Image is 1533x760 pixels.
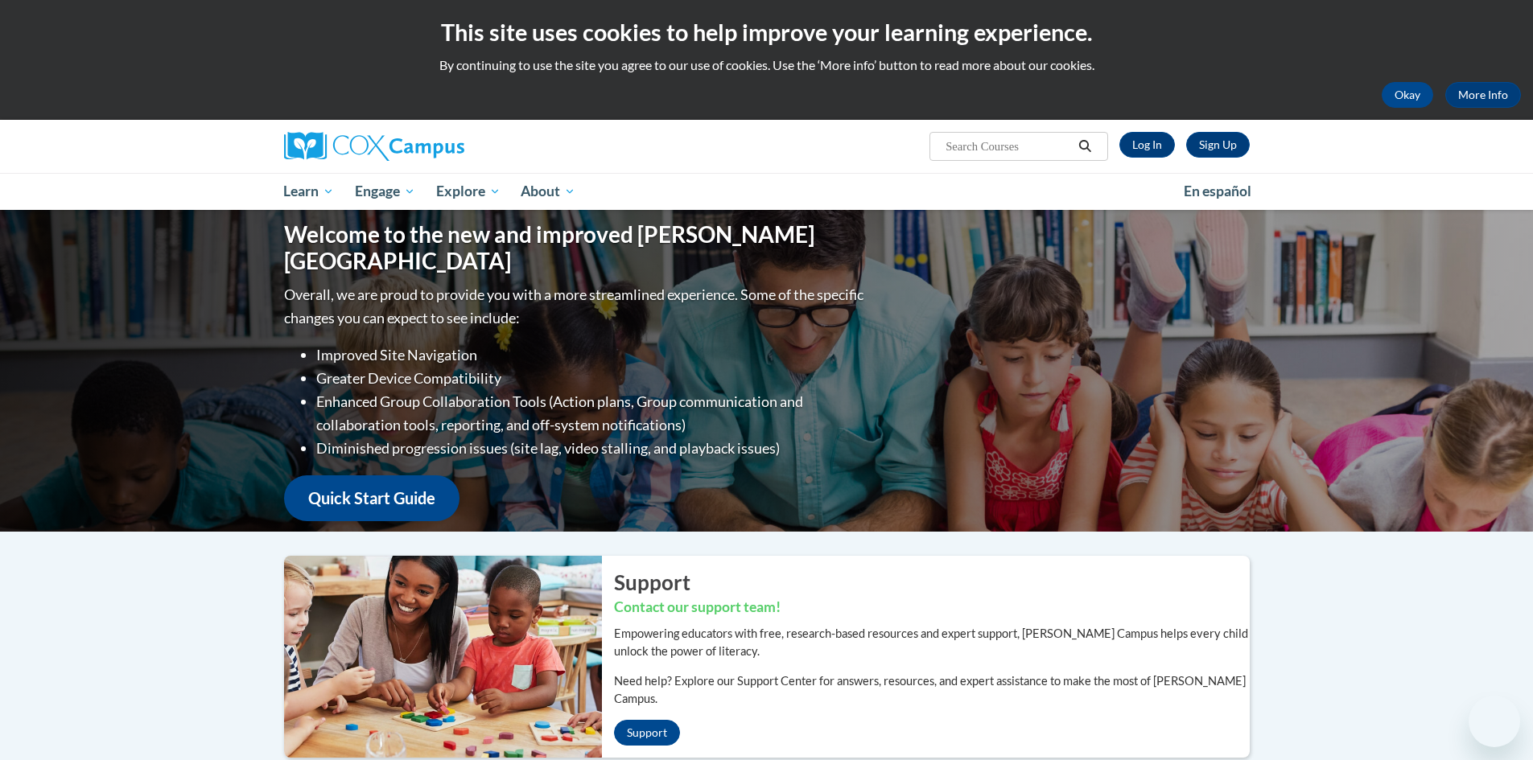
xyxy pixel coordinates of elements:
a: More Info [1445,82,1521,108]
a: About [510,173,586,210]
h2: Support [614,568,1250,597]
a: Quick Start Guide [284,475,459,521]
button: Okay [1382,82,1433,108]
a: Explore [426,173,511,210]
h1: Welcome to the new and improved [PERSON_NAME][GEOGRAPHIC_DATA] [284,221,867,275]
img: ... [272,556,602,757]
p: Overall, we are proud to provide you with a more streamlined experience. Some of the specific cha... [284,283,867,330]
a: Support [614,720,680,746]
img: Cox Campus [284,132,464,161]
p: Need help? Explore our Support Center for answers, resources, and expert assistance to make the m... [614,672,1250,708]
h2: This site uses cookies to help improve your learning experience. [12,16,1521,48]
li: Improved Site Navigation [316,343,867,367]
span: Learn [283,182,334,201]
li: Greater Device Compatibility [316,367,867,390]
li: Enhanced Group Collaboration Tools (Action plans, Group communication and collaboration tools, re... [316,390,867,437]
div: Main menu [260,173,1274,210]
span: Explore [436,182,501,201]
p: Empowering educators with free, research-based resources and expert support, [PERSON_NAME] Campus... [614,625,1250,660]
span: En español [1184,183,1251,199]
a: Engage [344,173,426,210]
iframe: Button to launch messaging window [1469,696,1520,747]
a: Learn [274,173,345,210]
a: Register [1186,132,1250,158]
a: En español [1173,175,1262,208]
span: Engage [355,182,415,201]
h3: Contact our support team! [614,598,1250,618]
p: By continuing to use the site you agree to our use of cookies. Use the ‘More info’ button to read... [12,56,1521,74]
a: Cox Campus [284,132,590,161]
input: Search Courses [944,137,1073,156]
li: Diminished progression issues (site lag, video stalling, and playback issues) [316,437,867,460]
span: About [521,182,575,201]
a: Log In [1119,132,1175,158]
button: Search [1073,137,1097,156]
